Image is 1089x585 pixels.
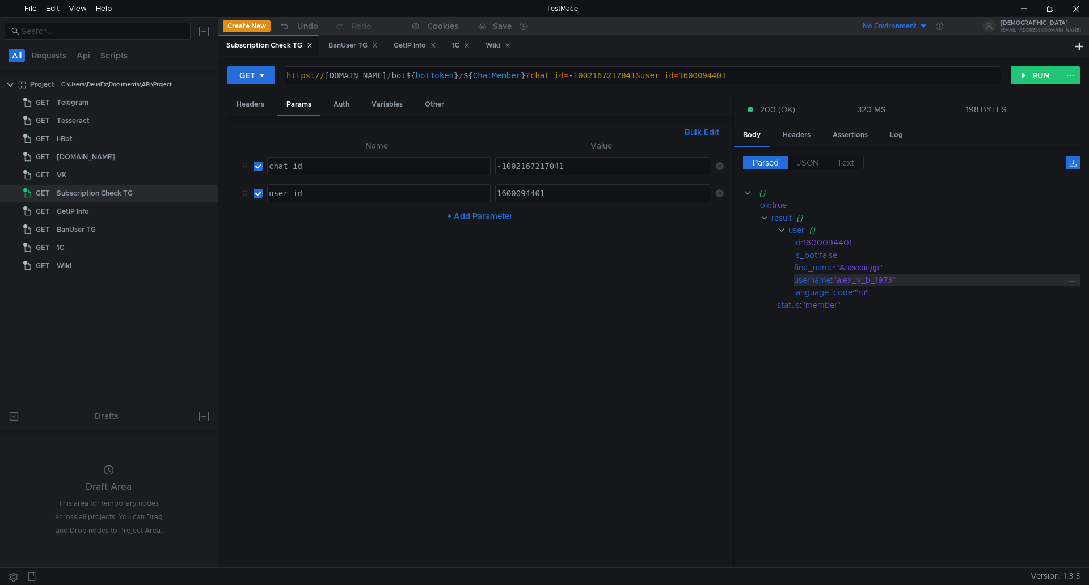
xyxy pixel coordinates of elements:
[57,257,71,274] div: Wiki
[57,112,90,129] div: Tesseract
[836,261,1066,274] div: "Александр"
[223,20,271,32] button: Create New
[277,94,320,116] div: Params
[759,186,1064,199] div: {}
[36,167,50,184] span: GET
[28,49,70,62] button: Requests
[753,158,779,168] span: Parsed
[493,22,512,30] div: Save
[771,211,792,224] div: result
[324,94,358,115] div: Auth
[271,18,326,35] button: Undo
[881,125,912,146] div: Log
[36,149,50,166] span: GET
[328,40,378,52] div: BanUser TG
[680,125,724,139] button: Bulk Edit
[1031,568,1080,584] span: Version: 1.3.3
[95,409,119,423] div: Drafts
[36,203,50,220] span: GET
[9,49,25,62] button: All
[794,286,1080,299] div: :
[30,76,54,93] div: Project
[796,211,1065,224] div: {}
[802,299,1065,311] div: "member"
[734,125,770,147] div: Body
[857,104,886,115] div: 320 MS
[57,94,88,111] div: Telegram
[777,299,1080,311] div: :
[57,130,73,147] div: i-Bot
[760,199,1080,211] div: :
[863,21,917,32] div: No Environment
[777,299,800,311] div: status
[1011,66,1061,84] button: RUN
[803,236,1065,249] div: 1600094401
[239,69,255,82] div: GET
[452,40,470,52] div: 1С
[797,158,819,168] span: JSON
[36,257,50,274] span: GET
[36,239,50,256] span: GET
[227,66,275,84] button: GET
[794,249,817,261] div: is_bot
[794,286,852,299] div: language_code
[57,185,133,202] div: Subscription Check TG
[491,139,711,152] th: Value
[824,125,877,146] div: Assertions
[227,94,273,115] div: Headers
[57,149,115,166] div: [DOMAIN_NAME]
[1001,28,1081,32] div: [EMAIL_ADDRESS][DOMAIN_NAME]
[97,49,131,62] button: Scripts
[57,203,89,220] div: GetIP Info
[263,139,491,152] th: Name
[760,199,770,211] div: ok
[352,19,372,33] div: Redo
[442,209,517,223] button: + Add Parameter
[36,185,50,202] span: GET
[22,25,184,37] input: Search...
[362,94,412,115] div: Variables
[788,224,804,236] div: user
[57,239,65,256] div: 1С
[1001,20,1081,26] div: [DEMOGRAPHIC_DATA]
[794,249,1080,261] div: :
[36,221,50,238] span: GET
[36,112,50,129] span: GET
[226,40,313,52] div: Subscription Check TG
[794,261,834,274] div: first_name
[809,224,1065,236] div: {}
[837,158,854,168] span: Text
[820,249,1065,261] div: false
[794,274,1080,286] div: :
[833,274,1066,286] div: "alex_v_b_1973"
[36,94,50,111] span: GET
[855,286,1067,299] div: "ru"
[61,76,172,93] div: C:\Users\DeusEx\Documents\API\Project
[849,17,928,35] button: No Environment
[772,199,1065,211] div: true
[57,167,66,184] div: VK
[794,236,1080,249] div: :
[794,236,801,249] div: id
[794,274,831,286] div: username
[794,261,1080,274] div: :
[297,19,318,33] div: Undo
[36,130,50,147] span: GET
[760,103,795,116] span: 200 (OK)
[57,221,96,238] div: BanUser TG
[416,94,453,115] div: Other
[774,125,820,146] div: Headers
[486,40,510,52] div: Wiki
[394,40,436,52] div: GetIP Info
[966,104,1007,115] div: 198 BYTES
[326,18,379,35] button: Redo
[427,19,458,33] div: Cookies
[73,49,94,62] button: Api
